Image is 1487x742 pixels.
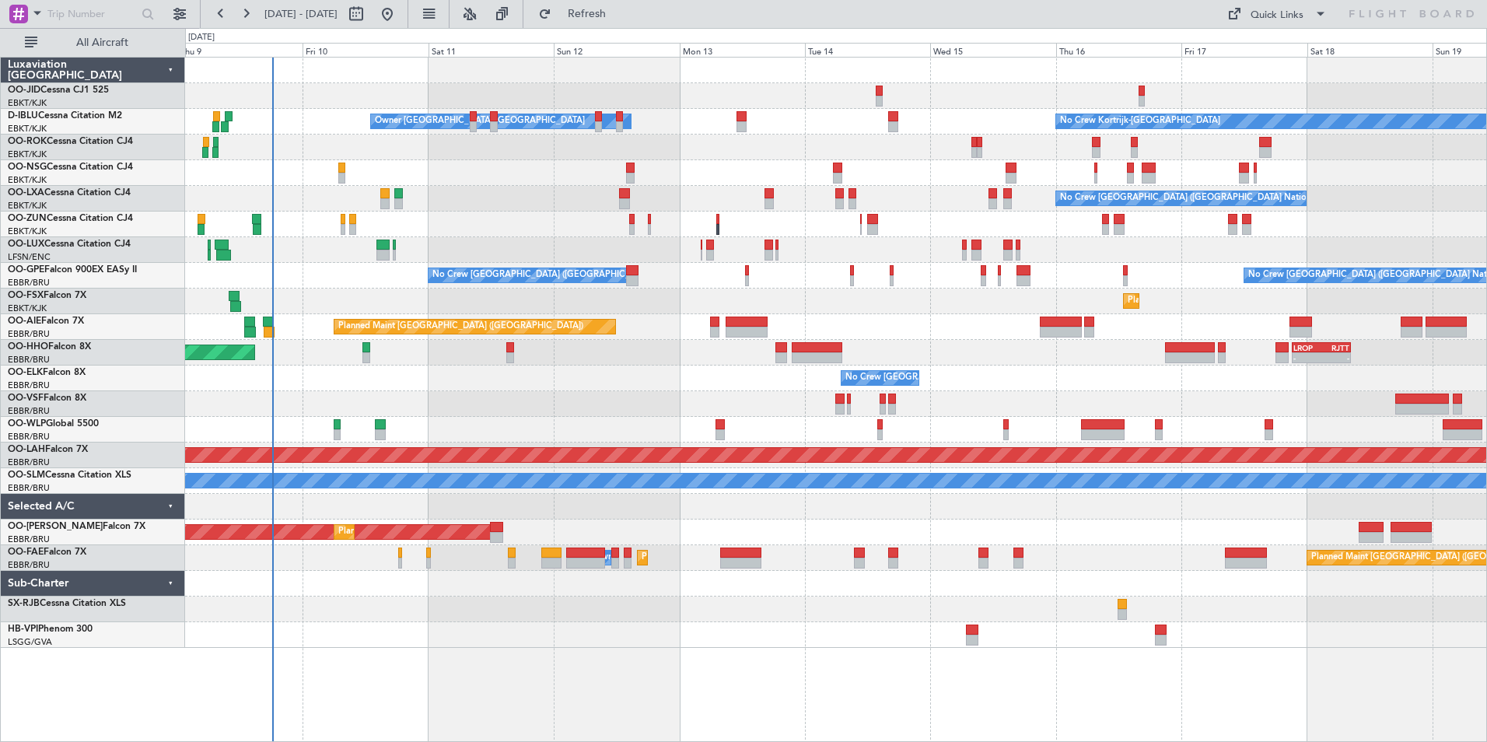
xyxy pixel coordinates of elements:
span: All Aircraft [40,37,164,48]
a: HB-VPIPhenom 300 [8,625,93,634]
div: [DATE] [188,31,215,44]
div: Fri 10 [303,43,428,57]
span: OO-WLP [8,419,46,429]
a: OO-SLMCessna Citation XLS [8,471,131,480]
span: OO-VSF [8,394,44,403]
div: Mon 13 [680,43,805,57]
a: OO-FAEFalcon 7X [8,548,86,557]
a: OO-ROKCessna Citation CJ4 [8,137,133,146]
span: OO-ROK [8,137,47,146]
a: EBBR/BRU [8,482,50,494]
a: OO-ELKFalcon 8X [8,368,86,377]
div: Sun 12 [554,43,679,57]
a: OO-JIDCessna CJ1 525 [8,86,109,95]
a: EBKT/KJK [8,226,47,237]
a: EBKT/KJK [8,174,47,186]
div: Owner [GEOGRAPHIC_DATA]-[GEOGRAPHIC_DATA] [375,110,585,133]
a: OO-HHOFalcon 8X [8,342,91,352]
span: HB-VPI [8,625,38,634]
div: - [1321,353,1349,362]
a: OO-[PERSON_NAME]Falcon 7X [8,522,145,531]
span: OO-AIE [8,317,41,326]
a: OO-LAHFalcon 7X [8,445,88,454]
div: Fri 17 [1181,43,1307,57]
a: OO-ZUNCessna Citation CJ4 [8,214,133,223]
div: - [1293,353,1321,362]
div: Planned Maint [GEOGRAPHIC_DATA] ([GEOGRAPHIC_DATA]) [338,315,583,338]
a: OO-NSGCessna Citation CJ4 [8,163,133,172]
div: Planned Maint [GEOGRAPHIC_DATA] ([GEOGRAPHIC_DATA] National) [338,520,620,544]
div: Thu 16 [1056,43,1181,57]
span: OO-GPE [8,265,44,275]
a: EBBR/BRU [8,328,50,340]
a: OO-WLPGlobal 5500 [8,419,99,429]
a: EBBR/BRU [8,405,50,417]
a: EBBR/BRU [8,354,50,366]
a: EBBR/BRU [8,431,50,443]
span: OO-FSX [8,291,44,300]
a: EBBR/BRU [8,559,50,571]
a: OO-LXACessna Citation CJ4 [8,188,131,198]
a: EBBR/BRU [8,277,50,289]
div: RJTT [1321,343,1349,352]
div: Quick Links [1251,8,1303,23]
span: D-IBLU [8,111,38,121]
span: OO-ZUN [8,214,47,223]
span: OO-LXA [8,188,44,198]
a: OO-AIEFalcon 7X [8,317,84,326]
span: OO-LUX [8,240,44,249]
div: Planned Maint Melsbroek Air Base [642,546,778,569]
div: No Crew [GEOGRAPHIC_DATA] ([GEOGRAPHIC_DATA] National) [432,264,693,287]
div: Planned Maint Kortrijk-[GEOGRAPHIC_DATA] [1128,289,1309,313]
a: EBKT/KJK [8,303,47,314]
a: EBKT/KJK [8,97,47,109]
button: Refresh [531,2,625,26]
a: EBKT/KJK [8,200,47,212]
span: OO-FAE [8,548,44,557]
span: OO-SLM [8,471,45,480]
a: SX-RJBCessna Citation XLS [8,599,126,608]
span: OO-JID [8,86,40,95]
span: OO-HHO [8,342,48,352]
span: OO-[PERSON_NAME] [8,522,103,531]
span: SX-RJB [8,599,40,608]
button: All Aircraft [17,30,169,55]
a: OO-FSXFalcon 7X [8,291,86,300]
button: Quick Links [1219,2,1335,26]
span: OO-NSG [8,163,47,172]
a: OO-LUXCessna Citation CJ4 [8,240,131,249]
div: Tue 14 [805,43,930,57]
a: LFSN/ENC [8,251,51,263]
a: EBKT/KJK [8,149,47,160]
span: OO-ELK [8,368,43,377]
div: Sat 18 [1307,43,1433,57]
div: LROP [1293,343,1321,352]
a: D-IBLUCessna Citation M2 [8,111,122,121]
span: [DATE] - [DATE] [264,7,338,21]
div: No Crew [GEOGRAPHIC_DATA] ([GEOGRAPHIC_DATA] National) [845,366,1106,390]
div: Sat 11 [429,43,554,57]
div: Wed 15 [930,43,1055,57]
a: EBBR/BRU [8,457,50,468]
div: Thu 9 [177,43,303,57]
input: Trip Number [47,2,137,26]
a: EBBR/BRU [8,380,50,391]
a: EBKT/KJK [8,123,47,135]
a: LSGG/GVA [8,636,52,648]
div: No Crew Kortrijk-[GEOGRAPHIC_DATA] [1060,110,1220,133]
span: OO-LAH [8,445,45,454]
a: OO-GPEFalcon 900EX EASy II [8,265,137,275]
div: No Crew [GEOGRAPHIC_DATA] ([GEOGRAPHIC_DATA] National) [1060,187,1321,210]
span: Refresh [555,9,620,19]
a: EBBR/BRU [8,534,50,545]
a: OO-VSFFalcon 8X [8,394,86,403]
